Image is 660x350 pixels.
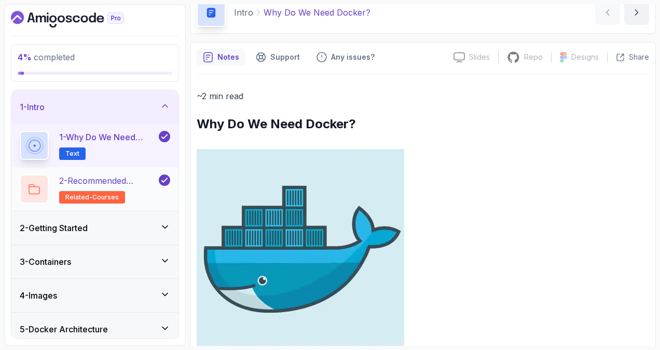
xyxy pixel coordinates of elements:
p: Intro [234,6,253,19]
p: Any issues? [331,52,375,62]
p: Share [629,52,649,62]
p: Why Do We Need Docker? [264,6,370,19]
h3: 1 - Intro [20,101,45,113]
p: Notes [217,52,239,62]
span: 4 % [18,52,32,62]
h3: 4 - Images [20,289,57,302]
p: Designs [571,52,599,62]
button: notes button [197,49,245,65]
h2: Why Do We Need Docker? [197,116,649,132]
a: Dashboard [11,11,148,28]
button: 5-Docker Architecture [11,313,178,346]
p: Repo [524,52,543,62]
button: Support button [250,49,306,65]
button: 2-Getting Started [11,211,178,245]
p: ~2 min read [197,89,649,103]
button: 1-Why Do We Need Docker?Text [20,131,170,160]
button: 2-Recommended Coursesrelated-courses [20,174,170,204]
button: Share [607,52,649,62]
button: Feedback button [310,49,381,65]
button: 4-Images [11,279,178,312]
p: Support [270,52,300,62]
h3: 5 - Docker Architecture [20,323,108,335]
span: related-courses [65,193,119,201]
p: 2 - Recommended Courses [59,174,157,187]
span: completed [18,52,75,62]
p: 1 - Why Do We Need Docker? [59,131,157,143]
p: Slides [469,52,490,62]
span: Text [65,150,79,158]
h3: 2 - Getting Started [20,222,88,234]
h3: 3 - Containers [20,255,71,268]
button: 1-Intro [11,90,178,124]
button: 3-Containers [11,245,178,278]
